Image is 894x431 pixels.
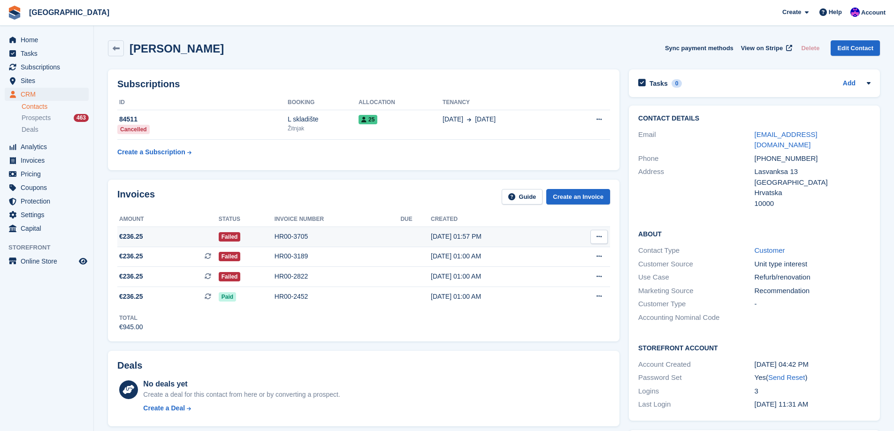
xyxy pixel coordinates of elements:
[755,246,785,254] a: Customer
[119,322,143,332] div: €945.00
[638,299,754,310] div: Customer Type
[638,359,754,370] div: Account Created
[117,189,155,204] h2: Invoices
[638,115,871,122] h2: Contact Details
[22,102,89,111] a: Contacts
[5,167,89,181] a: menu
[443,95,565,110] th: Tenancy
[219,252,241,261] span: Failed
[766,373,807,381] span: ( )
[21,208,77,221] span: Settings
[21,140,77,153] span: Analytics
[117,144,191,161] a: Create a Subscription
[741,44,783,53] span: View on Stripe
[755,286,871,296] div: Recommendation
[219,212,275,227] th: Status
[288,114,359,124] div: L skladište
[288,124,359,133] div: Žitnjak
[143,403,185,413] div: Create a Deal
[117,360,142,371] h2: Deals
[21,154,77,167] span: Invoices
[5,60,89,74] a: menu
[638,286,754,296] div: Marketing Source
[130,42,224,55] h2: [PERSON_NAME]
[5,195,89,208] a: menu
[755,153,871,164] div: [PHONE_NUMBER]
[638,372,754,383] div: Password Set
[829,8,842,17] span: Help
[5,74,89,87] a: menu
[831,40,880,56] a: Edit Contact
[359,115,377,124] span: 25
[219,292,236,302] span: Paid
[502,189,543,204] a: Guide
[5,140,89,153] a: menu
[25,5,113,20] a: [GEOGRAPHIC_DATA]
[638,229,871,238] h2: About
[119,272,143,281] span: €236.25
[143,390,340,400] div: Create a deal for this contact from here or by converting a prospect.
[5,208,89,221] a: menu
[117,125,150,134] div: Cancelled
[638,399,754,410] div: Last Login
[117,212,219,227] th: Amount
[755,188,871,198] div: Hrvatska
[5,255,89,268] a: menu
[665,40,734,56] button: Sync payment methods
[8,243,93,252] span: Storefront
[782,8,801,17] span: Create
[117,79,610,90] h2: Subscriptions
[21,167,77,181] span: Pricing
[117,95,288,110] th: ID
[431,251,560,261] div: [DATE] 01:00 AM
[21,74,77,87] span: Sites
[431,212,560,227] th: Created
[649,79,668,88] h2: Tasks
[143,378,340,390] div: No deals yet
[119,314,143,322] div: Total
[431,272,560,281] div: [DATE] 01:00 AM
[77,256,89,267] a: Preview store
[275,251,401,261] div: HR00-3189
[117,147,185,157] div: Create a Subscription
[21,47,77,60] span: Tasks
[755,386,871,397] div: 3
[5,88,89,101] a: menu
[443,114,463,124] span: [DATE]
[74,114,89,122] div: 463
[5,47,89,60] a: menu
[755,198,871,209] div: 10000
[21,33,77,46] span: Home
[797,40,823,56] button: Delete
[5,154,89,167] a: menu
[861,8,886,17] span: Account
[638,312,754,323] div: Accounting Nominal Code
[275,232,401,242] div: HR00-3705
[288,95,359,110] th: Booking
[119,232,143,242] span: €236.25
[21,88,77,101] span: CRM
[431,292,560,302] div: [DATE] 01:00 AM
[119,251,143,261] span: €236.25
[755,400,809,408] time: 2025-05-16 09:31:32 UTC
[22,125,89,135] a: Deals
[755,299,871,310] div: -
[638,245,754,256] div: Contact Type
[219,272,241,281] span: Failed
[431,232,560,242] div: [DATE] 01:57 PM
[755,359,871,370] div: [DATE] 04:42 PM
[737,40,794,56] a: View on Stripe
[768,373,805,381] a: Send Reset
[475,114,496,124] span: [DATE]
[5,181,89,194] a: menu
[672,79,682,88] div: 0
[850,8,860,17] img: Ivan Gačić
[755,166,871,177] div: Lasvanksa 13
[5,33,89,46] a: menu
[22,113,89,123] a: Prospects 463
[755,259,871,270] div: Unit type interest
[5,222,89,235] a: menu
[119,292,143,302] span: €236.25
[843,78,856,89] a: Add
[22,125,38,134] span: Deals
